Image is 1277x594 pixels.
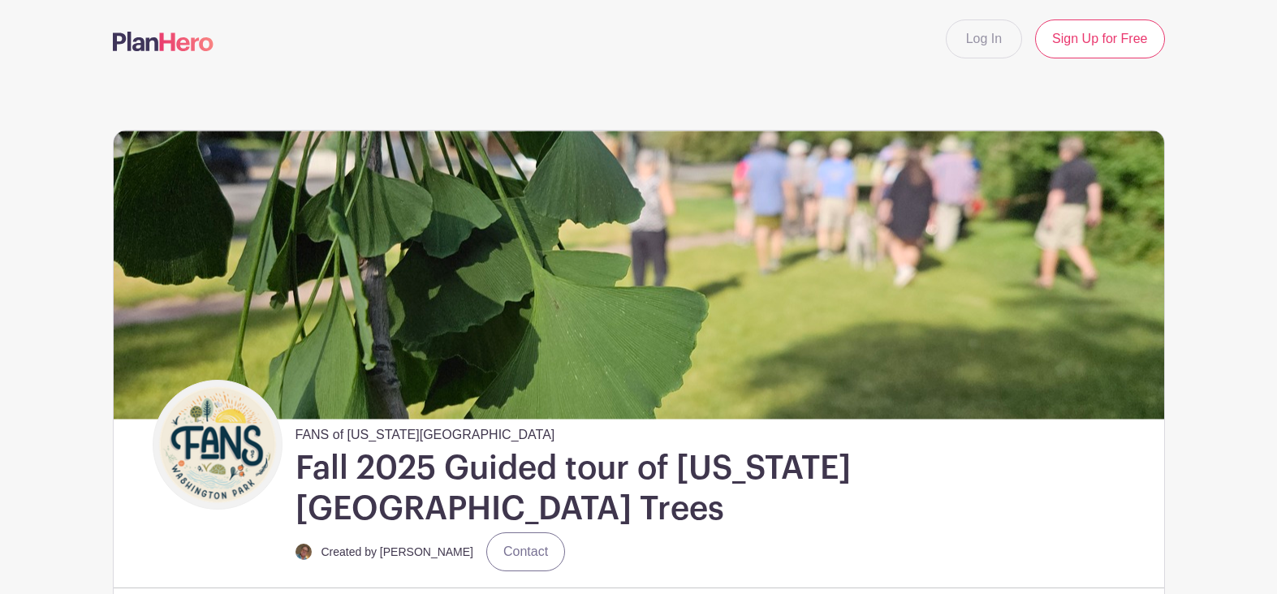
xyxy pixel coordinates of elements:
[321,545,474,558] small: Created by [PERSON_NAME]
[157,384,278,506] img: FANS%20logo%202024.png
[946,19,1022,58] a: Log In
[113,32,214,51] img: logo-507f7623f17ff9eddc593b1ce0a138ce2505c220e1c5a4e2b4648c50719b7d32.svg
[296,448,1158,529] h1: Fall 2025 Guided tour of [US_STATE][GEOGRAPHIC_DATA] Trees
[486,532,565,571] a: Contact
[296,419,555,445] span: FANS of [US_STATE][GEOGRAPHIC_DATA]
[1035,19,1164,58] a: Sign Up for Free
[114,131,1164,419] img: 20240607_174509.jpg
[296,544,312,560] img: lee%20hopkins.JPG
